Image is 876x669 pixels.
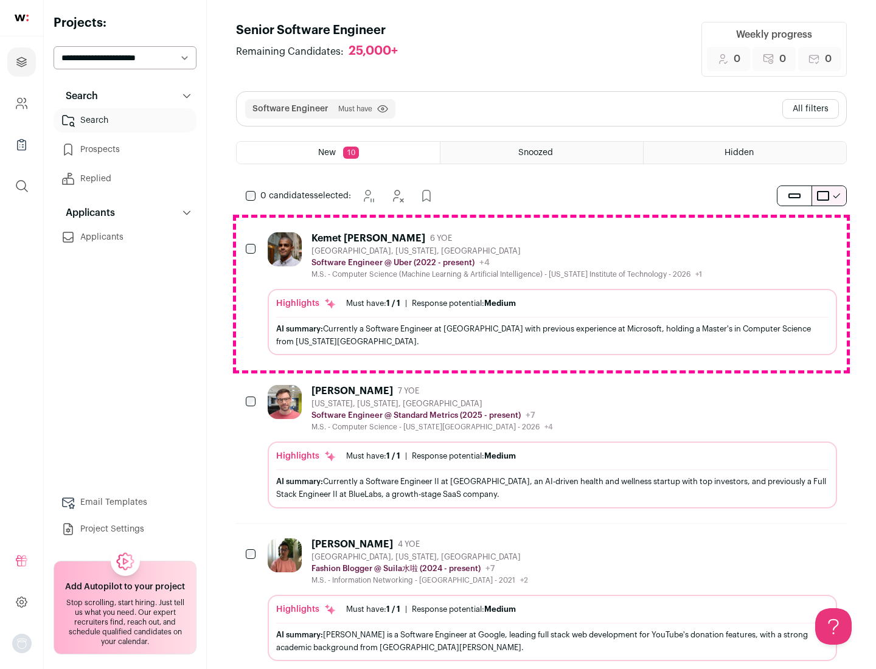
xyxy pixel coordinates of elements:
span: +7 [526,411,535,420]
span: 0 [779,52,786,66]
div: M.S. - Information Networking - [GEOGRAPHIC_DATA] - 2021 [311,575,528,585]
a: Search [54,108,196,133]
div: M.S. - Computer Science - [US_STATE][GEOGRAPHIC_DATA] - 2026 [311,422,553,432]
div: Must have: [346,451,400,461]
span: 4 YOE [398,539,420,549]
span: 6 YOE [430,234,452,243]
p: Applicants [58,206,115,220]
button: Hide [385,184,409,208]
div: Must have: [346,299,400,308]
iframe: Help Scout Beacon - Open [815,608,852,645]
div: 25,000+ [349,44,398,59]
span: +7 [485,564,495,573]
div: Currently a Software Engineer at [GEOGRAPHIC_DATA] with previous experience at Microsoft, holding... [276,322,829,348]
span: New [318,148,336,157]
span: AI summary: [276,477,323,485]
span: +1 [695,271,702,278]
a: Hidden [644,142,846,164]
a: Prospects [54,137,196,162]
div: Stop scrolling, start hiring. Just tell us what you need. Our expert recruiters find, reach out, ... [61,598,189,646]
button: Snooze [356,184,380,208]
ul: | [346,299,516,308]
span: 1 / 1 [386,452,400,460]
div: Weekly progress [736,27,812,42]
p: Software Engineer @ Uber (2022 - present) [311,258,474,268]
a: Project Settings [54,517,196,541]
a: Company and ATS Settings [7,89,36,118]
img: 92c6d1596c26b24a11d48d3f64f639effaf6bd365bf059bea4cfc008ddd4fb99.jpg [268,385,302,419]
span: +2 [520,577,528,584]
div: [GEOGRAPHIC_DATA], [US_STATE], [GEOGRAPHIC_DATA] [311,246,702,256]
div: [PERSON_NAME] [311,385,393,397]
p: Search [58,89,98,103]
span: Remaining Candidates: [236,44,344,59]
span: 0 [825,52,832,66]
span: selected: [260,190,351,202]
div: [PERSON_NAME] [311,538,393,550]
span: Must have [338,104,372,114]
span: 0 candidates [260,192,314,200]
span: AI summary: [276,631,323,639]
div: Highlights [276,603,336,615]
a: Kemet [PERSON_NAME] 6 YOE [GEOGRAPHIC_DATA], [US_STATE], [GEOGRAPHIC_DATA] Software Engineer @ Ub... [268,232,837,355]
a: Applicants [54,225,196,249]
img: 927442a7649886f10e33b6150e11c56b26abb7af887a5a1dd4d66526963a6550.jpg [268,232,302,266]
ul: | [346,451,516,461]
span: 10 [343,147,359,159]
div: Response potential: [412,605,516,614]
a: [PERSON_NAME] 7 YOE [US_STATE], [US_STATE], [GEOGRAPHIC_DATA] Software Engineer @ Standard Metric... [268,385,837,508]
span: Medium [484,605,516,613]
button: Search [54,84,196,108]
a: Add Autopilot to your project Stop scrolling, start hiring. Just tell us what you need. Our exper... [54,561,196,654]
div: Highlights [276,297,336,310]
span: 1 / 1 [386,605,400,613]
img: wellfound-shorthand-0d5821cbd27db2630d0214b213865d53afaa358527fdda9d0ea32b1df1b89c2c.svg [15,15,29,21]
h1: Senior Software Engineer [236,22,410,39]
img: nopic.png [12,634,32,653]
span: 1 / 1 [386,299,400,307]
span: Medium [484,299,516,307]
div: Response potential: [412,299,516,308]
button: Add to Prospects [414,184,439,208]
button: Applicants [54,201,196,225]
span: Hidden [725,148,754,157]
span: Medium [484,452,516,460]
a: [PERSON_NAME] 4 YOE [GEOGRAPHIC_DATA], [US_STATE], [GEOGRAPHIC_DATA] Fashion Blogger @ Suila水啦 (2... [268,538,837,661]
div: M.S. - Computer Science (Machine Learning & Artificial Intelligence) - [US_STATE] Institute of Te... [311,269,702,279]
span: 0 [734,52,740,66]
span: Snoozed [518,148,553,157]
img: ebffc8b94a612106133ad1a79c5dcc917f1f343d62299c503ebb759c428adb03.jpg [268,538,302,572]
span: 7 YOE [398,386,419,396]
a: Email Templates [54,490,196,515]
button: All filters [782,99,839,119]
a: Replied [54,167,196,191]
a: Snoozed [440,142,643,164]
ul: | [346,605,516,614]
div: Currently a Software Engineer II at [GEOGRAPHIC_DATA], an AI-driven health and wellness startup w... [276,475,829,501]
span: +4 [544,423,553,431]
div: [US_STATE], [US_STATE], [GEOGRAPHIC_DATA] [311,399,553,409]
div: Kemet [PERSON_NAME] [311,232,425,244]
a: Company Lists [7,130,36,159]
p: Fashion Blogger @ Suila水啦 (2024 - present) [311,564,481,574]
h2: Add Autopilot to your project [65,581,185,593]
button: Software Engineer [252,103,328,115]
span: AI summary: [276,325,323,333]
div: Response potential: [412,451,516,461]
button: Open dropdown [12,634,32,653]
div: [GEOGRAPHIC_DATA], [US_STATE], [GEOGRAPHIC_DATA] [311,552,528,562]
span: +4 [479,258,490,267]
h2: Projects: [54,15,196,32]
a: Projects [7,47,36,77]
div: Highlights [276,450,336,462]
div: Must have: [346,605,400,614]
p: Software Engineer @ Standard Metrics (2025 - present) [311,411,521,420]
div: [PERSON_NAME] is a Software Engineer at Google, leading full stack web development for YouTube's ... [276,628,829,654]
